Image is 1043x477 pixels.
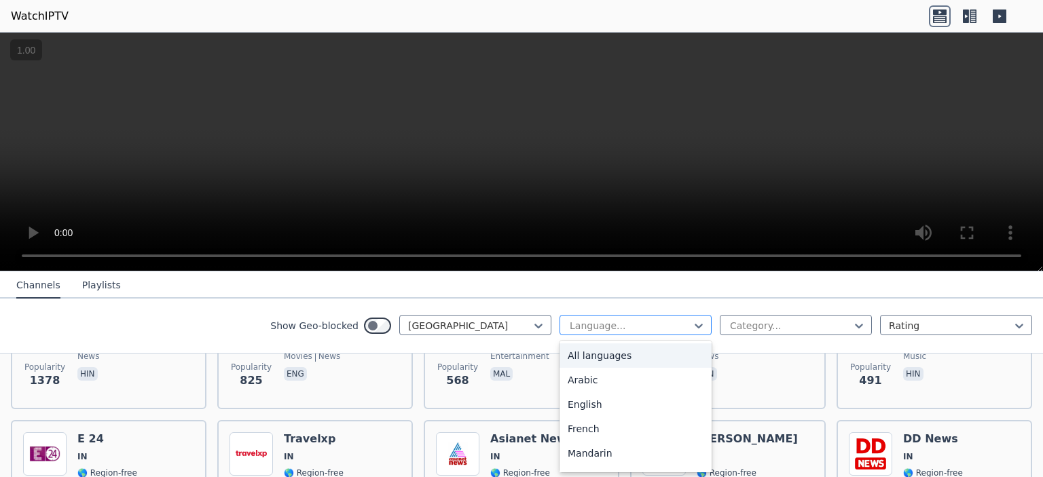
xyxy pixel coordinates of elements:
[560,368,712,392] div: Arabic
[437,362,478,373] span: Popularity
[284,451,294,462] span: IN
[77,451,88,462] span: IN
[560,417,712,441] div: French
[490,367,513,381] p: mal
[284,432,344,446] h6: Travelxp
[560,392,712,417] div: English
[270,319,359,332] label: Show Geo-blocked
[903,367,923,381] p: hin
[30,373,60,389] span: 1378
[284,367,307,381] p: eng
[77,351,99,362] span: news
[24,362,65,373] span: Popularity
[490,432,573,446] h6: Asianet News
[849,432,892,476] img: DD News
[23,432,67,476] img: E 24
[77,432,137,446] h6: E 24
[230,432,273,476] img: Travelxp
[560,441,712,465] div: Mandarin
[859,373,881,389] span: 491
[240,373,262,389] span: 825
[436,432,479,476] img: Asianet News
[490,451,500,462] span: IN
[903,351,926,362] span: music
[490,351,549,362] span: entertainment
[82,273,121,299] button: Playlists
[850,362,891,373] span: Popularity
[903,451,913,462] span: IN
[315,351,340,362] span: news
[16,273,60,299] button: Channels
[284,351,312,362] span: movies
[560,343,712,368] div: All languages
[231,362,272,373] span: Popularity
[77,367,98,381] p: hin
[11,8,69,24] a: WatchIPTV
[903,432,965,446] h6: DD News
[697,432,798,446] h6: [PERSON_NAME]
[446,373,469,389] span: 568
